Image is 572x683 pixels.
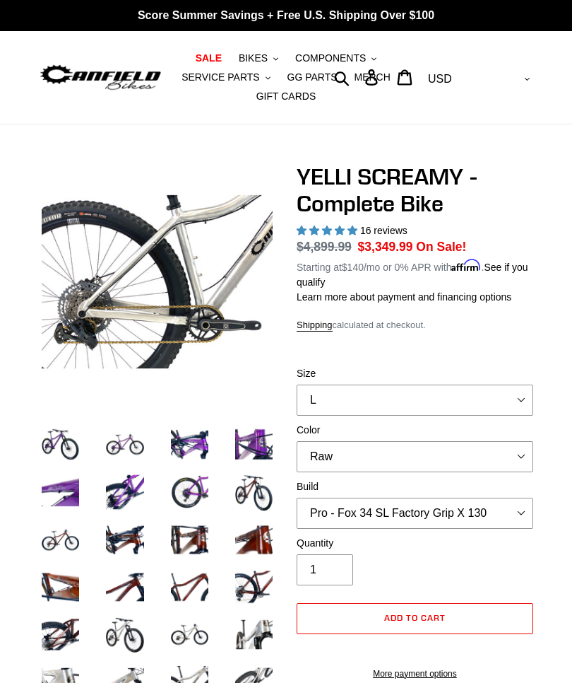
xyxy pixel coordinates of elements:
img: Load image into Gallery viewer, YELLI SCREAMY - Complete Bike [39,470,82,513]
img: Load image into Gallery viewer, YELLI SCREAMY - Complete Bike [103,566,146,609]
span: 16 reviews [360,225,407,236]
img: Load image into Gallery viewer, YELLI SCREAMY - Complete Bike [232,613,275,656]
img: Canfield Bikes [39,62,162,93]
img: Load image into Gallery viewer, YELLI SCREAMY - Complete Bike [39,613,82,656]
img: Load image into Gallery viewer, YELLI SCREAMY - Complete Bike [232,470,275,513]
span: COMPONENTS [295,52,366,64]
span: 5.00 stars [297,225,360,236]
button: SERVICE PARTS [174,68,277,87]
span: $140 [342,262,364,273]
img: Load image into Gallery viewer, YELLI SCREAMY - Complete Bike [39,566,82,609]
span: Add to cart [384,612,446,623]
img: Load image into Gallery viewer, YELLI SCREAMY - Complete Bike [103,423,146,466]
p: Starting at /mo or 0% APR with . [297,257,533,290]
a: Shipping [297,320,333,332]
span: BIKES [239,52,268,64]
span: $3,349.99 [358,240,413,254]
img: Load image into Gallery viewer, YELLI SCREAMY - Complete Bike [39,423,82,466]
div: calculated at checkout. [297,318,533,332]
img: Load image into Gallery viewer, YELLI SCREAMY - Complete Bike [168,423,211,466]
img: Load image into Gallery viewer, YELLI SCREAMY - Complete Bike [232,566,275,609]
img: Load image into Gallery viewer, YELLI SCREAMY - Complete Bike [168,518,211,561]
img: Load image into Gallery viewer, YELLI SCREAMY - Complete Bike [232,518,275,561]
a: More payment options [297,667,533,680]
img: Load image into Gallery viewer, YELLI SCREAMY - Complete Bike [103,613,146,656]
a: Learn more about payment and financing options [297,291,511,303]
img: Load image into Gallery viewer, YELLI SCREAMY - Complete Bike [168,613,211,656]
label: Quantity [297,536,533,551]
button: COMPONENTS [288,49,383,68]
img: Load image into Gallery viewer, YELLI SCREAMY - Complete Bike [39,518,82,561]
a: GIFT CARDS [249,87,323,106]
img: Load image into Gallery viewer, YELLI SCREAMY - Complete Bike [168,470,211,513]
span: GIFT CARDS [256,91,316,103]
img: Load image into Gallery viewer, YELLI SCREAMY - Complete Bike [103,470,146,513]
a: GG PARTS [280,68,345,87]
span: SERVICE PARTS [181,71,259,83]
img: Load image into Gallery viewer, YELLI SCREAMY - Complete Bike [168,566,211,609]
h1: YELLI SCREAMY - Complete Bike [297,163,533,218]
a: See if you qualify - Learn more about Affirm Financing (opens in modal) [297,262,528,288]
label: Size [297,366,533,381]
button: Add to cart [297,603,533,634]
s: $4,899.99 [297,240,352,254]
label: Build [297,479,533,494]
span: SALE [196,52,222,64]
button: BIKES [232,49,285,68]
span: On Sale! [416,238,466,256]
img: Load image into Gallery viewer, YELLI SCREAMY - Complete Bike [232,423,275,466]
label: Color [297,423,533,438]
span: Affirm [451,259,481,272]
a: SALE [189,49,229,68]
img: Load image into Gallery viewer, YELLI SCREAMY - Complete Bike [103,518,146,561]
span: GG PARTS [287,71,338,83]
